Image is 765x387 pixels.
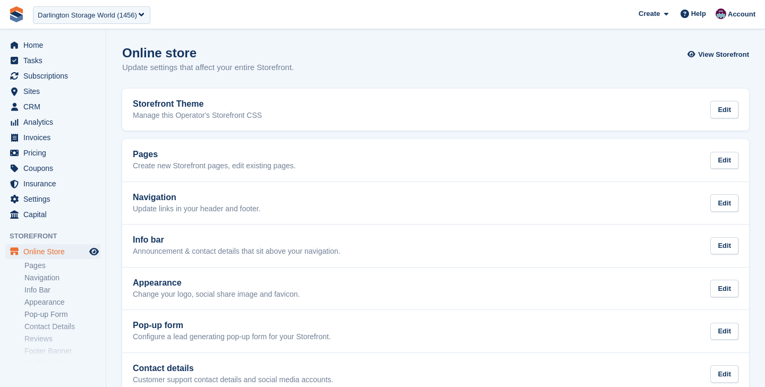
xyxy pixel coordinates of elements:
[5,38,100,53] a: menu
[5,68,100,83] a: menu
[38,10,137,21] div: Darlington Storage World (1456)
[133,161,296,171] p: Create new Storefront pages, edit existing pages.
[23,161,87,176] span: Coupons
[133,332,331,342] p: Configure a lead generating pop-up form for your Storefront.
[5,207,100,222] a: menu
[728,9,755,20] span: Account
[23,176,87,191] span: Insurance
[133,150,296,159] h2: Pages
[690,46,749,63] a: View Storefront
[23,53,87,68] span: Tasks
[133,290,300,299] p: Change your logo, social share image and favicon.
[23,68,87,83] span: Subscriptions
[716,8,726,19] img: Brian Young
[639,8,660,19] span: Create
[24,334,100,344] a: Reviews
[23,38,87,53] span: Home
[133,247,341,256] p: Announcement & contact details that sit above your navigation.
[133,364,333,373] h2: Contact details
[710,237,738,255] div: Edit
[122,310,749,352] a: Pop-up form Configure a lead generating pop-up form for your Storefront. Edit
[710,194,738,212] div: Edit
[710,323,738,340] div: Edit
[88,245,100,258] a: Preview store
[122,268,749,310] a: Appearance Change your logo, social share image and favicon. Edit
[710,280,738,297] div: Edit
[133,321,331,330] h2: Pop-up form
[23,244,87,259] span: Online Store
[24,358,100,368] a: Configuration
[710,152,738,169] div: Edit
[23,207,87,222] span: Capital
[23,192,87,207] span: Settings
[133,111,262,121] p: Manage this Operator's Storefront CSS
[5,244,100,259] a: menu
[691,8,706,19] span: Help
[24,309,100,320] a: Pop-up Form
[133,204,261,214] p: Update links in your header and footer.
[133,278,300,288] h2: Appearance
[122,62,294,74] p: Update settings that affect your entire Storefront.
[5,176,100,191] a: menu
[122,225,749,267] a: Info bar Announcement & contact details that sit above your navigation. Edit
[8,6,24,22] img: stora-icon-8386f47178a22dfd0bd8f6a31ec36ba5ce8667c1dd55bd0f319d3a0aa187defe.svg
[24,273,100,283] a: Navigation
[122,89,749,131] a: Storefront Theme Manage this Operator's Storefront CSS Edit
[710,101,738,118] div: Edit
[24,322,100,332] a: Contact Details
[5,192,100,207] a: menu
[133,235,341,245] h2: Info bar
[23,145,87,160] span: Pricing
[5,161,100,176] a: menu
[24,285,100,295] a: Info Bar
[23,130,87,145] span: Invoices
[23,84,87,99] span: Sites
[122,46,294,60] h1: Online store
[5,99,100,114] a: menu
[5,53,100,68] a: menu
[5,145,100,160] a: menu
[122,139,749,182] a: Pages Create new Storefront pages, edit existing pages. Edit
[23,99,87,114] span: CRM
[122,182,749,225] a: Navigation Update links in your header and footer. Edit
[698,49,749,60] span: View Storefront
[133,193,261,202] h2: Navigation
[710,365,738,383] div: Edit
[24,297,100,307] a: Appearance
[23,115,87,130] span: Analytics
[5,84,100,99] a: menu
[24,346,100,356] a: Footer Banner
[5,130,100,145] a: menu
[24,261,100,271] a: Pages
[133,375,333,385] p: Customer support contact details and social media accounts.
[5,115,100,130] a: menu
[10,231,106,242] span: Storefront
[133,99,262,109] h2: Storefront Theme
